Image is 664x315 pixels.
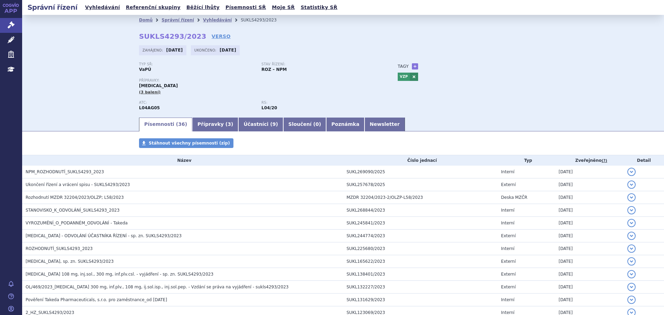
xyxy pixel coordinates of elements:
button: detail [627,219,636,227]
button: detail [627,206,636,214]
td: SUKL132227/2023 [343,281,498,294]
span: Interní [501,246,515,251]
span: 36 [178,121,185,127]
th: Detail [624,155,664,166]
strong: VaPÚ [139,67,151,72]
td: [DATE] [555,166,624,178]
td: [DATE] [555,191,624,204]
th: Číslo jednací [343,155,498,166]
td: [DATE] [555,217,624,230]
strong: SUKLS4293/2023 [139,32,206,40]
p: ATC: [139,101,255,105]
p: RS: [261,101,377,105]
li: SUKLS4293/2023 [241,15,286,25]
a: Poznámka [326,118,365,131]
a: Stáhnout všechny písemnosti (zip) [139,138,233,148]
span: 0 [315,121,319,127]
a: Přípravky (3) [192,118,238,131]
span: Pověření Takeda Pharmaceuticals, s.r.o. pro zaměstnance_od 1.6.2023 [26,297,167,302]
span: Externí [501,182,516,187]
th: Název [22,155,343,166]
span: VYROZUMĚNÍ_O_PODANNÉM_ODVOLÁNÍ - Takeda [26,221,128,225]
span: Stáhnout všechny písemnosti (zip) [149,141,230,146]
td: SUKL138401/2023 [343,268,498,281]
button: detail [627,232,636,240]
span: ENTYVIO - ODVOLÁNÍ ÚČASTNÍKA ŘÍZENÍ - sp. zn. SUKLS4293/2023 [26,233,182,238]
span: 3 [228,121,231,127]
td: [DATE] [555,268,624,281]
span: OL/469/2023_Entyvio 300 mg, inf.plv., 108 mg, ij.sol.isp., inj.sol.pep. - Vzdání se práva na vyjá... [26,285,288,289]
h2: Správní řízení [22,2,83,12]
p: Typ SŘ: [139,62,255,66]
a: VERSO [212,33,231,40]
td: SUKL131629/2023 [343,294,498,306]
td: SUKL165622/2023 [343,255,498,268]
span: Interní [501,310,515,315]
span: Interní [501,297,515,302]
button: detail [627,193,636,202]
td: [DATE] [555,255,624,268]
span: Externí [501,233,516,238]
button: detail [627,270,636,278]
span: ENTYVIO 108 mg, inj.sol., 300 mg, inf.plv.csl. - vyjádření - sp. zn. SUKLS4293/2023 [26,272,213,277]
a: Účastníci (9) [238,118,283,131]
span: Zahájeno: [142,47,164,53]
a: Běžící lhůty [184,3,222,12]
a: + [412,63,418,70]
strong: [DATE] [166,48,183,53]
td: [DATE] [555,230,624,242]
span: 9 [273,121,276,127]
p: Přípravky: [139,78,384,83]
button: detail [627,180,636,189]
a: Sloučení (0) [283,118,326,131]
a: VZP [398,73,410,81]
a: Písemnosti (36) [139,118,192,131]
td: SUKL257678/2025 [343,178,498,191]
td: SUKL245841/2023 [343,217,498,230]
span: Rozhodnutí MZDR 32204/2023/OLZP; L58/2023 [26,195,124,200]
p: Stav řízení: [261,62,377,66]
span: Ukončení řízení a vrácení spisu - SUKLS4293/2023 [26,182,130,187]
button: detail [627,296,636,304]
h3: Tagy [398,62,409,71]
td: [DATE] [555,204,624,217]
span: Ukončeno: [194,47,218,53]
td: [DATE] [555,178,624,191]
span: Interní [501,208,515,213]
button: detail [627,283,636,291]
span: Externí [501,285,516,289]
span: Externí [501,259,516,264]
a: Domů [139,18,153,22]
th: Typ [498,155,555,166]
td: SUKL225680/2023 [343,242,498,255]
strong: VEDOLIZUMAB [139,105,160,110]
td: SUKL269090/2025 [343,166,498,178]
td: [DATE] [555,281,624,294]
td: SUKL268844/2023 [343,204,498,217]
a: Písemnosti SŘ [223,3,268,12]
button: detail [627,244,636,253]
a: Moje SŘ [270,3,297,12]
a: Referenční skupiny [124,3,183,12]
a: Vyhledávání [203,18,232,22]
span: STANOVISKO_K_ODVOLÁNÍ_SUKLS4293_2023 [26,208,120,213]
td: SUKL244774/2023 [343,230,498,242]
button: detail [627,257,636,266]
td: [DATE] [555,294,624,306]
a: Vyhledávání [83,3,122,12]
strong: vedolizumab [261,105,277,110]
a: Statistiky SŘ [298,3,339,12]
span: Interní [501,169,515,174]
span: ENTYVIO, sp. zn. SUKLS4293/2023 [26,259,114,264]
th: Zveřejněno [555,155,624,166]
strong: [DATE] [220,48,236,53]
abbr: (?) [602,158,607,163]
span: (3 balení) [139,90,161,94]
span: Interní [501,221,515,225]
span: NPM_ROZHODNUTÍ_SUKLS4293_2023 [26,169,104,174]
strong: ROZ – NPM [261,67,287,72]
a: Správní řízení [162,18,194,22]
span: Externí [501,272,516,277]
td: MZDR 32204/2023-2/OLZP-L58/2023 [343,191,498,204]
span: 2_HZ_SUKLS4293/2023 [26,310,74,315]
